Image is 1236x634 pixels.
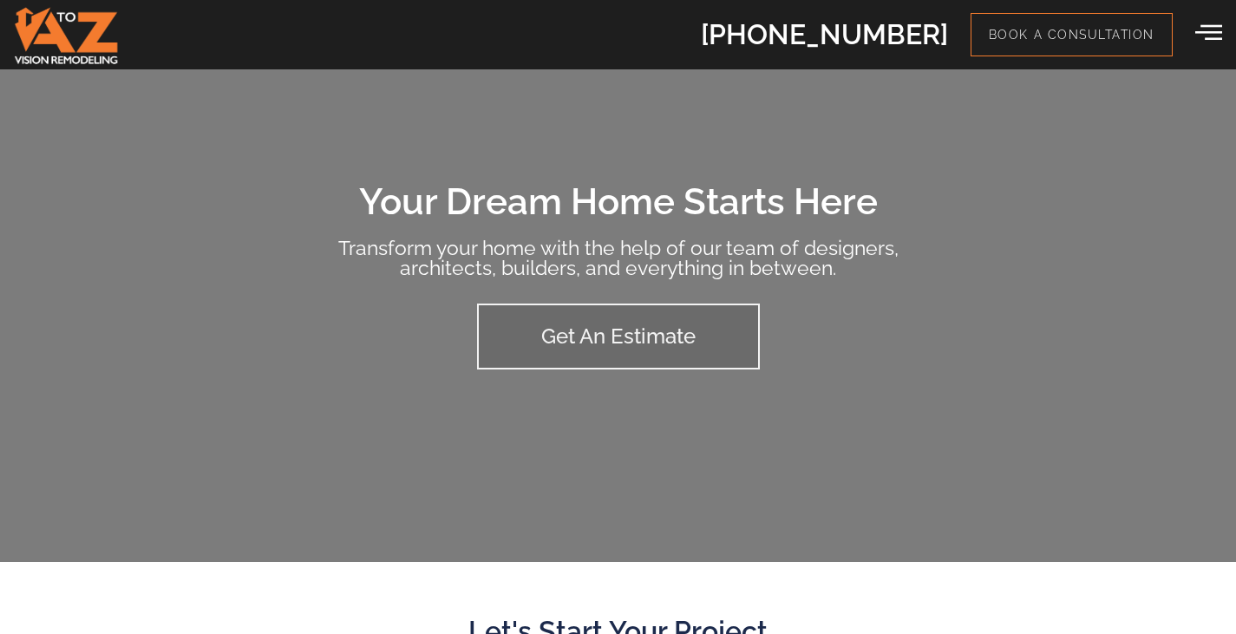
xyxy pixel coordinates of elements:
[701,21,948,49] h2: [PHONE_NUMBER]
[317,238,920,278] h2: Transform your home with the help of our team of designers, architects, builders, and everything ...
[541,326,696,347] span: Get An Estimate
[477,304,760,369] a: Get An Estimate
[989,27,1154,42] span: Book a Consultation
[317,184,920,220] h1: Your Dream Home Starts Here
[971,13,1173,56] a: Book a Consultation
